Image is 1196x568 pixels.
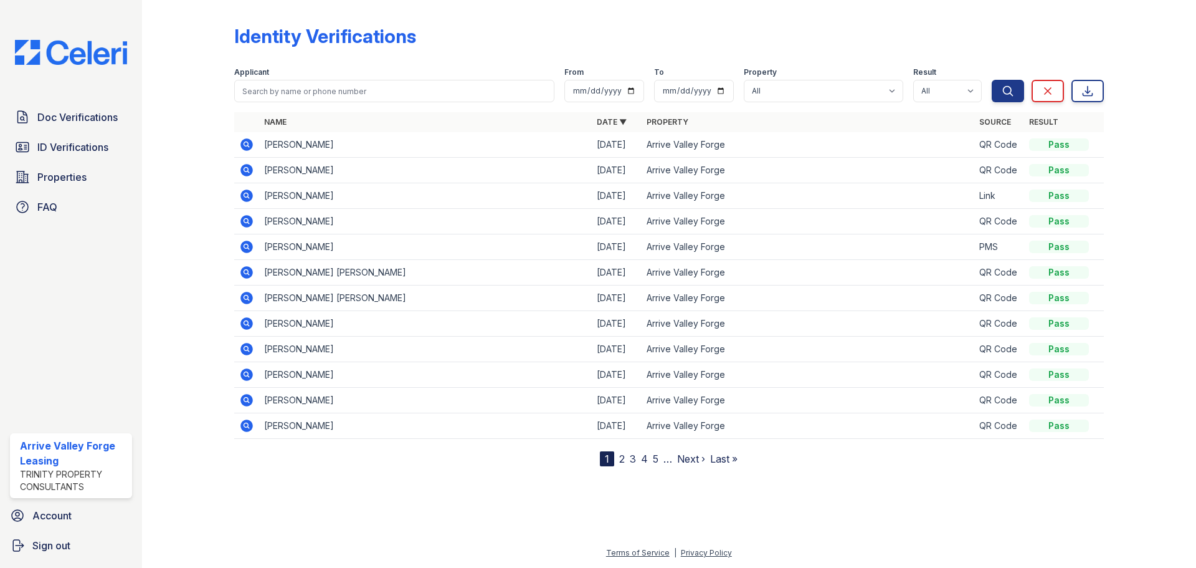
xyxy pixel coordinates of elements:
[264,117,287,127] a: Name
[913,67,936,77] label: Result
[663,451,672,466] span: …
[259,413,592,439] td: [PERSON_NAME]
[642,413,974,439] td: Arrive Valley Forge
[974,286,1024,311] td: QR Code
[642,234,974,260] td: Arrive Valley Forge
[642,362,974,388] td: Arrive Valley Forge
[597,117,627,127] a: Date ▼
[710,453,738,465] a: Last »
[653,453,658,465] a: 5
[974,158,1024,183] td: QR Code
[259,209,592,234] td: [PERSON_NAME]
[1029,394,1089,407] div: Pass
[1029,317,1089,330] div: Pass
[1029,420,1089,432] div: Pass
[974,337,1024,362] td: QR Code
[234,25,416,47] div: Identity Verifications
[641,453,648,465] a: 4
[32,538,70,553] span: Sign out
[681,548,732,557] a: Privacy Policy
[1029,241,1089,253] div: Pass
[642,286,974,311] td: Arrive Valley Forge
[642,209,974,234] td: Arrive Valley Forge
[1029,215,1089,228] div: Pass
[1029,368,1089,381] div: Pass
[5,503,137,528] a: Account
[20,468,127,493] div: Trinity Property Consultants
[10,135,132,160] a: ID Verifications
[259,260,592,286] td: [PERSON_NAME] [PERSON_NAME]
[630,453,636,465] a: 3
[974,413,1024,439] td: QR Code
[600,451,614,466] div: 1
[592,311,642,337] td: [DATE]
[1144,518,1184,556] iframe: chat widget
[20,438,127,468] div: Arrive Valley Forge Leasing
[259,337,592,362] td: [PERSON_NAME]
[642,337,974,362] td: Arrive Valley Forge
[1029,343,1089,355] div: Pass
[592,286,642,311] td: [DATE]
[642,260,974,286] td: Arrive Valley Forge
[259,158,592,183] td: [PERSON_NAME]
[1029,292,1089,304] div: Pass
[1029,164,1089,176] div: Pass
[259,311,592,337] td: [PERSON_NAME]
[37,200,57,214] span: FAQ
[1029,138,1089,151] div: Pass
[974,388,1024,413] td: QR Code
[974,311,1024,337] td: QR Code
[1029,117,1058,127] a: Result
[592,362,642,388] td: [DATE]
[5,533,137,558] a: Sign out
[974,260,1024,286] td: QR Code
[259,183,592,209] td: [PERSON_NAME]
[642,388,974,413] td: Arrive Valley Forge
[259,234,592,260] td: [PERSON_NAME]
[592,388,642,413] td: [DATE]
[37,140,108,155] span: ID Verifications
[1029,266,1089,279] div: Pass
[564,67,584,77] label: From
[592,158,642,183] td: [DATE]
[974,183,1024,209] td: Link
[647,117,688,127] a: Property
[234,80,554,102] input: Search by name or phone number
[974,362,1024,388] td: QR Code
[1029,190,1089,202] div: Pass
[974,234,1024,260] td: PMS
[259,132,592,158] td: [PERSON_NAME]
[606,548,670,557] a: Terms of Service
[642,183,974,209] td: Arrive Valley Forge
[677,453,705,465] a: Next ›
[234,67,269,77] label: Applicant
[32,508,72,523] span: Account
[979,117,1011,127] a: Source
[592,413,642,439] td: [DATE]
[259,388,592,413] td: [PERSON_NAME]
[592,183,642,209] td: [DATE]
[974,209,1024,234] td: QR Code
[642,311,974,337] td: Arrive Valley Forge
[259,362,592,388] td: [PERSON_NAME]
[592,234,642,260] td: [DATE]
[744,67,777,77] label: Property
[642,158,974,183] td: Arrive Valley Forge
[674,548,676,557] div: |
[642,132,974,158] td: Arrive Valley Forge
[592,209,642,234] td: [DATE]
[37,170,87,185] span: Properties
[5,40,137,65] img: CE_Logo_Blue-a8612792a0a2168367f1c8372b55b34899dd931a85d93a1a3d3e32e68fde9ad4.png
[10,165,132,190] a: Properties
[592,132,642,158] td: [DATE]
[10,195,132,219] a: FAQ
[259,286,592,311] td: [PERSON_NAME] [PERSON_NAME]
[974,132,1024,158] td: QR Code
[592,260,642,286] td: [DATE]
[592,337,642,362] td: [DATE]
[37,110,118,125] span: Doc Verifications
[654,67,664,77] label: To
[10,105,132,130] a: Doc Verifications
[619,453,625,465] a: 2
